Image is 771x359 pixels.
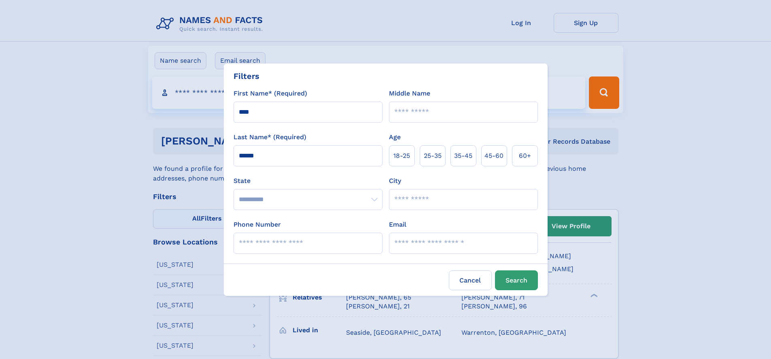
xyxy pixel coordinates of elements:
span: 35‑45 [454,151,472,161]
label: Last Name* (Required) [234,132,306,142]
label: Middle Name [389,89,430,98]
label: First Name* (Required) [234,89,307,98]
div: Filters [234,70,259,82]
label: City [389,176,401,186]
label: Email [389,220,406,229]
label: Age [389,132,401,142]
label: Phone Number [234,220,281,229]
label: State [234,176,382,186]
span: 45‑60 [484,151,503,161]
span: 25‑35 [424,151,442,161]
label: Cancel [449,270,492,290]
span: 60+ [519,151,531,161]
span: 18‑25 [393,151,410,161]
button: Search [495,270,538,290]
